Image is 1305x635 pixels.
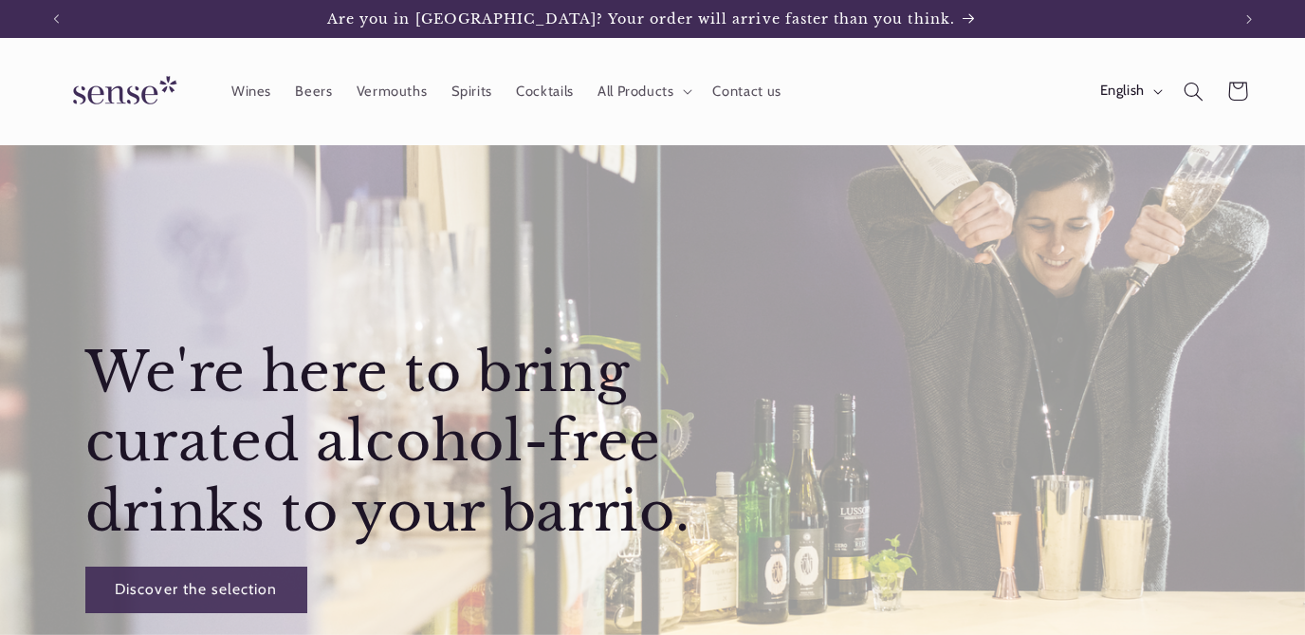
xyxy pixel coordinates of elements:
a: Contact us [701,70,794,112]
img: Sense [50,65,193,119]
span: Are you in [GEOGRAPHIC_DATA]? Your order will arrive faster than you think. [327,10,955,28]
a: Vermouths [344,70,439,112]
a: Cocktails [505,70,586,112]
span: All Products [597,83,674,101]
a: Spirits [439,70,505,112]
h2: We're here to bring curated alcohol-free drinks to your barrio. [84,337,692,547]
span: Contact us [712,83,781,101]
span: Spirits [451,83,492,101]
summary: All Products [585,70,701,112]
span: Beers [295,83,332,101]
span: English [1100,81,1145,102]
a: Discover the selection [84,567,306,613]
span: Vermouths [357,83,428,101]
a: Wines [219,70,283,112]
span: Cocktails [516,83,574,101]
button: English [1088,72,1171,110]
a: Sense [43,57,200,126]
span: Wines [231,83,271,101]
summary: Search [1171,69,1215,113]
a: Beers [284,70,344,112]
